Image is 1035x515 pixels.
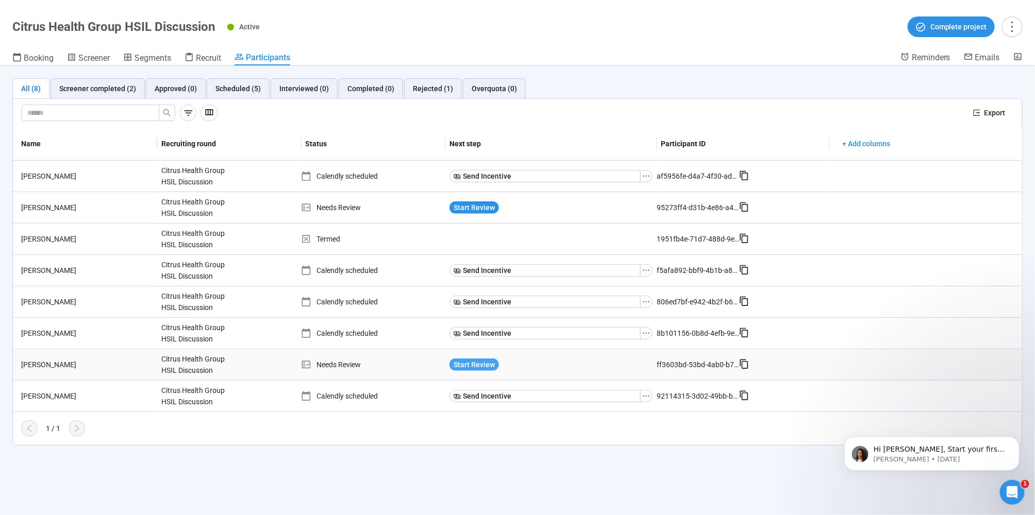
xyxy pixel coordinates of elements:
[279,83,329,94] div: Interviewed (0)
[301,296,445,307] div: Calendly scheduled
[642,298,650,306] span: ellipsis
[657,359,739,370] div: ff3603bd-53bd-4ab0-b767-89d6d1608a92
[640,327,653,339] button: ellipsis
[449,358,499,371] button: Start Review
[301,359,445,370] div: Needs Review
[301,390,445,402] div: Calendly scheduled
[157,286,235,317] div: Citrus Health Group HSIL Discussion
[17,390,157,402] div: [PERSON_NAME]
[912,53,950,62] span: Reminders
[657,233,739,245] div: 1951fb4e-71d7-488d-9e7e-cf59742126f7
[155,83,197,94] div: Approved (0)
[908,16,995,37] button: Complete project
[215,83,261,94] div: Scheduled (5)
[657,328,739,339] div: 8b101156-0b8d-4efb-9e8e-27b3d5a9b905
[449,201,499,214] button: Start Review
[642,392,650,400] span: ellipsis
[17,265,157,276] div: [PERSON_NAME]
[842,138,890,149] span: + Add columns
[301,265,445,276] div: Calendly scheduled
[657,202,739,213] div: 95273ff4-d31b-4e86-a48a-e62b15e4f9cb
[157,192,235,223] div: Citrus Health Group HSIL Discussion
[463,265,511,276] span: Send Incentive
[246,53,290,62] span: Participants
[17,170,157,182] div: [PERSON_NAME]
[1000,480,1025,505] iframe: Intercom live chat
[445,127,657,161] th: Next step
[21,420,38,437] button: left
[472,83,517,94] div: Overquota (0)
[73,424,81,433] span: right
[157,318,235,349] div: Citrus Health Group HSIL Discussion
[13,127,157,161] th: Name
[640,296,653,308] button: ellipsis
[123,52,171,65] a: Segments
[157,161,235,192] div: Citrus Health Group HSIL Discussion
[163,109,171,117] span: search
[657,390,739,402] div: 92114315-3d02-49bb-be5e-402520af5185
[975,53,1000,62] span: Emails
[17,233,157,245] div: [PERSON_NAME]
[135,53,171,63] span: Segments
[159,105,175,121] button: search
[449,327,641,339] button: Send Incentive
[59,83,136,94] div: Screener completed (2)
[1002,16,1023,37] button: more
[301,170,445,182] div: Calendly scheduled
[78,53,110,63] span: Screener
[185,52,221,65] a: Recruit
[642,172,650,180] span: ellipsis
[1005,20,1019,33] span: more
[17,328,157,339] div: [PERSON_NAME]
[157,381,235,411] div: Citrus Health Group HSIL Discussion
[449,264,641,277] button: Send Incentive
[196,53,221,63] span: Recruit
[463,390,511,402] span: Send Incentive
[413,83,453,94] div: Rejected (1)
[930,21,987,32] span: Complete project
[17,202,157,213] div: [PERSON_NAME]
[984,107,1006,118] span: Export
[1021,480,1029,488] span: 1
[67,52,110,65] a: Screener
[463,170,511,182] span: Send Incentive
[24,53,54,63] span: Booking
[301,233,445,245] div: Termed
[657,127,830,161] th: Participant ID
[157,224,235,254] div: Citrus Health Group HSIL Discussion
[301,328,445,339] div: Calendly scheduled
[965,105,1014,121] button: exportExport
[235,52,290,65] a: Participants
[829,415,1035,487] iframe: Intercom notifications message
[449,390,641,402] button: Send Incentive
[12,52,54,65] a: Booking
[642,329,650,337] span: ellipsis
[657,296,739,307] div: 806ed7bf-e942-4b2f-b6e5-2217766c74ea
[157,349,235,380] div: Citrus Health Group HSIL Discussion
[657,265,739,276] div: f5afa892-bbf9-4b1b-a8aa-07b968c2e6bd
[463,328,511,339] span: Send Incentive
[12,20,215,34] h1: Citrus Health Group HSIL Discussion
[964,52,1000,64] a: Emails
[239,23,260,31] span: Active
[657,170,739,182] div: af5956fe-d4a7-4f30-ad25-f3b00a746673
[347,83,394,94] div: Completed (0)
[449,296,641,308] button: Send Incentive
[640,170,653,182] button: ellipsis
[17,359,157,370] div: [PERSON_NAME]
[449,170,641,182] button: Send Incentive
[834,135,898,152] button: + Add columns
[302,127,446,161] th: Status
[46,423,60,434] div: 1 / 1
[454,202,495,213] span: Start Review
[21,83,41,94] div: All (8)
[69,420,85,437] button: right
[454,359,495,370] span: Start Review
[640,390,653,402] button: ellipsis
[640,264,653,277] button: ellipsis
[973,109,980,116] span: export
